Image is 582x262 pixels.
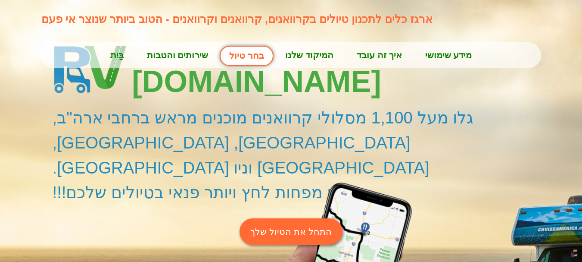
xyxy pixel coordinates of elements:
nav: תַפרִיט [41,44,541,66]
a: התחל את הטיול שלך [240,218,342,245]
font: התחל את הטיול שלך [250,227,331,237]
font: [DOMAIN_NAME] [132,64,381,98]
font: ארגז כלים לתכנון טיולים בקרוואנים, קרוואנים וקרוואנים - הטוב ביותר שנוצר אי פעם [41,13,433,25]
font: בחר טיול [229,51,264,60]
font: שירותים והטבות [147,50,209,60]
a: בחר טיול [220,46,274,66]
a: איך זה עובד [345,44,414,66]
a: מידע שימושי [414,44,484,66]
font: בַּיִת [110,50,124,60]
a: שירותים והטבות [135,44,220,66]
font: המיקוד שלנו [285,50,333,60]
font: גלו מעל 1,100 מסלולי קרוואנים מוכנים מראש ברחבי ארה"ב, [GEOGRAPHIC_DATA], [GEOGRAPHIC_DATA], [GEO... [53,108,474,177]
a: המיקוד שלנו [274,44,345,66]
a: בַּיִת [99,44,135,66]
font: איך זה עובד [357,50,402,60]
font: מידע שימושי [425,50,472,60]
